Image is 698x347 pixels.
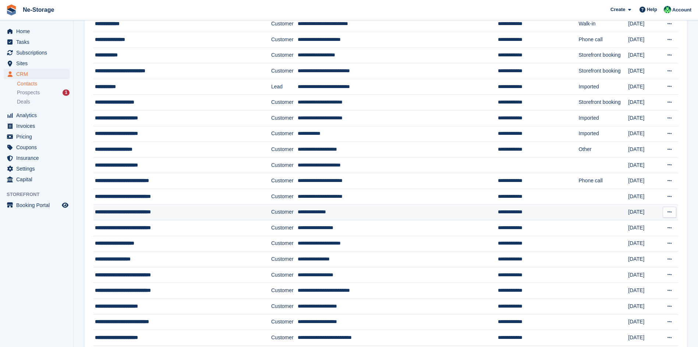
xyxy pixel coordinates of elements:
[271,314,298,330] td: Customer
[4,48,70,58] a: menu
[628,236,660,252] td: [DATE]
[16,121,60,131] span: Invoices
[4,174,70,185] a: menu
[271,126,298,142] td: Customer
[271,95,298,111] td: Customer
[271,48,298,63] td: Customer
[17,80,70,87] a: Contacts
[63,90,70,96] div: 1
[628,330,660,346] td: [DATE]
[16,132,60,142] span: Pricing
[271,189,298,204] td: Customer
[16,200,60,210] span: Booking Portal
[4,37,70,47] a: menu
[578,173,628,189] td: Phone call
[628,16,660,32] td: [DATE]
[628,204,660,220] td: [DATE]
[4,58,70,69] a: menu
[271,220,298,236] td: Customer
[578,95,628,111] td: Storefront booking
[628,79,660,95] td: [DATE]
[628,157,660,173] td: [DATE]
[628,110,660,126] td: [DATE]
[578,79,628,95] td: Imported
[578,126,628,142] td: Imported
[271,267,298,283] td: Customer
[672,6,691,14] span: Account
[271,236,298,252] td: Customer
[7,191,73,198] span: Storefront
[16,58,60,69] span: Sites
[16,26,60,36] span: Home
[271,204,298,220] td: Customer
[271,252,298,267] td: Customer
[4,110,70,120] a: menu
[16,142,60,153] span: Coupons
[271,79,298,95] td: Lead
[628,126,660,142] td: [DATE]
[4,26,70,36] a: menu
[628,63,660,79] td: [DATE]
[20,4,57,16] a: Ne-Storage
[4,69,70,79] a: menu
[4,142,70,153] a: menu
[578,16,628,32] td: Walk-in
[17,98,30,105] span: Deals
[4,200,70,210] a: menu
[271,157,298,173] td: Customer
[16,164,60,174] span: Settings
[271,110,298,126] td: Customer
[628,252,660,267] td: [DATE]
[578,48,628,63] td: Storefront booking
[17,89,70,97] a: Prospects 1
[16,174,60,185] span: Capital
[628,48,660,63] td: [DATE]
[16,153,60,163] span: Insurance
[628,142,660,158] td: [DATE]
[271,63,298,79] td: Customer
[628,314,660,330] td: [DATE]
[647,6,657,13] span: Help
[17,89,40,96] span: Prospects
[16,48,60,58] span: Subscriptions
[610,6,625,13] span: Create
[271,283,298,299] td: Customer
[578,63,628,79] td: Storefront booking
[578,110,628,126] td: Imported
[4,132,70,142] a: menu
[16,110,60,120] span: Analytics
[61,201,70,210] a: Preview store
[4,153,70,163] a: menu
[628,283,660,299] td: [DATE]
[4,121,70,131] a: menu
[271,299,298,315] td: Customer
[578,142,628,158] td: Other
[271,16,298,32] td: Customer
[628,95,660,111] td: [DATE]
[6,4,17,15] img: stora-icon-8386f47178a22dfd0bd8f6a31ec36ba5ce8667c1dd55bd0f319d3a0aa187defe.svg
[17,98,70,106] a: Deals
[271,173,298,189] td: Customer
[4,164,70,174] a: menu
[16,37,60,47] span: Tasks
[628,173,660,189] td: [DATE]
[271,32,298,48] td: Customer
[628,32,660,48] td: [DATE]
[578,32,628,48] td: Phone call
[271,142,298,158] td: Customer
[16,69,60,79] span: CRM
[628,267,660,283] td: [DATE]
[628,299,660,315] td: [DATE]
[271,330,298,346] td: Customer
[628,220,660,236] td: [DATE]
[628,189,660,204] td: [DATE]
[664,6,671,13] img: Jay Johal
